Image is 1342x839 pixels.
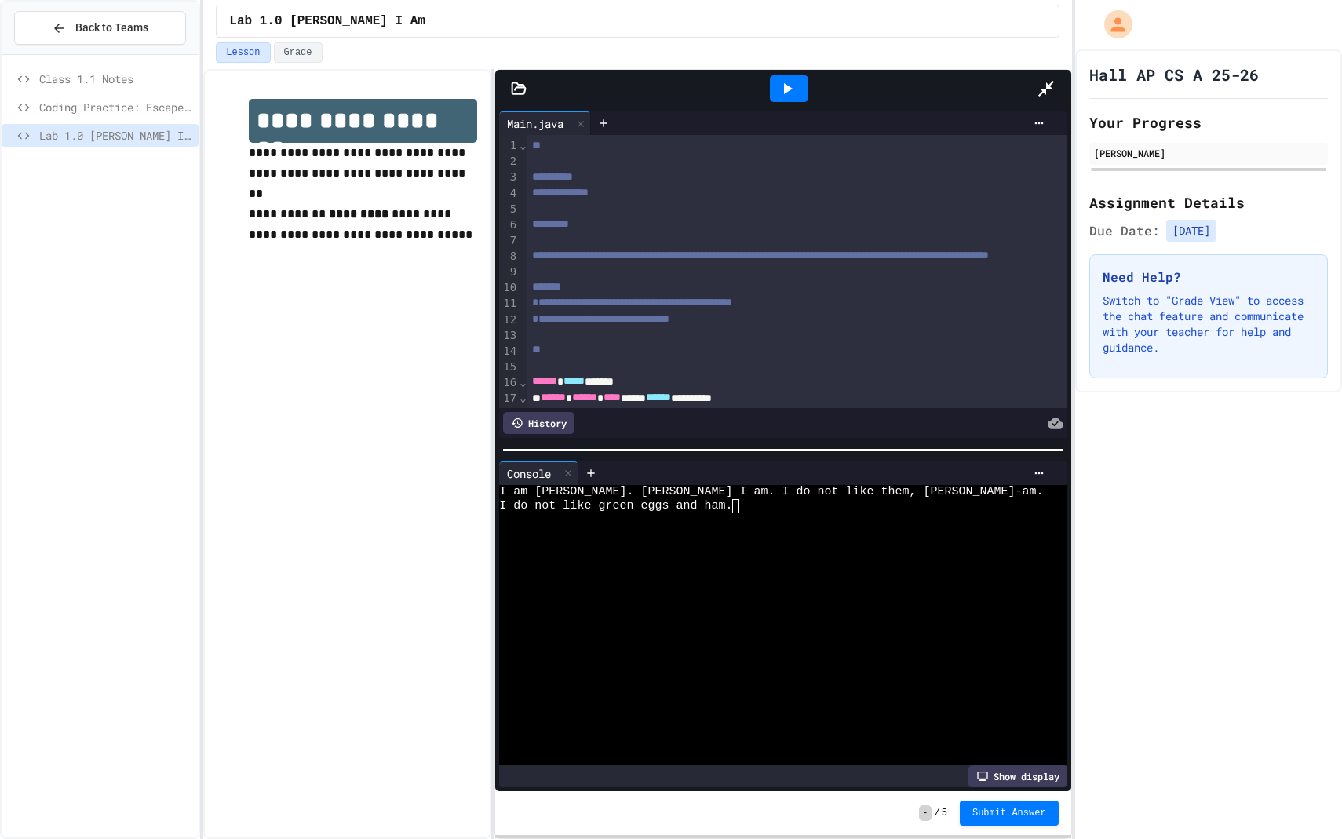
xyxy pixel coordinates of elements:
[499,249,519,264] div: 8
[39,127,192,144] span: Lab 1.0 [PERSON_NAME] I Am
[499,202,519,217] div: 5
[499,375,519,391] div: 16
[216,42,270,63] button: Lesson
[1089,192,1328,213] h2: Assignment Details
[499,312,519,328] div: 12
[960,801,1059,826] button: Submit Answer
[499,359,519,375] div: 15
[499,115,571,132] div: Main.java
[935,807,940,819] span: /
[1089,221,1160,240] span: Due Date:
[1103,293,1315,356] p: Switch to "Grade View" to access the chat feature and communicate with your teacher for help and ...
[1166,220,1216,242] span: [DATE]
[499,186,519,202] div: 4
[499,465,559,482] div: Console
[39,71,192,87] span: Class 1.1 Notes
[499,407,519,423] div: 18
[499,344,519,359] div: 14
[499,264,519,280] div: 9
[968,765,1067,787] div: Show display
[499,461,578,485] div: Console
[499,111,591,135] div: Main.java
[1094,146,1323,160] div: [PERSON_NAME]
[499,233,519,249] div: 7
[1103,268,1315,286] h3: Need Help?
[499,485,1043,499] span: I am [PERSON_NAME]. [PERSON_NAME] I am. I do not like them, [PERSON_NAME]-am.
[919,805,931,821] span: -
[972,807,1046,819] span: Submit Answer
[519,376,527,388] span: Fold line
[1089,111,1328,133] h2: Your Progress
[499,391,519,407] div: 17
[499,328,519,344] div: 13
[499,296,519,312] div: 11
[499,154,519,170] div: 2
[229,12,425,31] span: Lab 1.0 [PERSON_NAME] I Am
[75,20,148,36] span: Back to Teams
[499,170,519,185] div: 3
[499,217,519,233] div: 6
[503,412,574,434] div: History
[499,499,732,513] span: I do not like green eggs and ham.
[1088,6,1136,42] div: My Account
[39,99,192,115] span: Coding Practice: Escape Sequences
[1089,64,1259,86] h1: Hall AP CS A 25-26
[499,280,519,296] div: 10
[274,42,323,63] button: Grade
[519,139,527,151] span: Fold line
[942,807,947,819] span: 5
[14,11,186,45] button: Back to Teams
[499,138,519,154] div: 1
[519,392,527,404] span: Fold line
